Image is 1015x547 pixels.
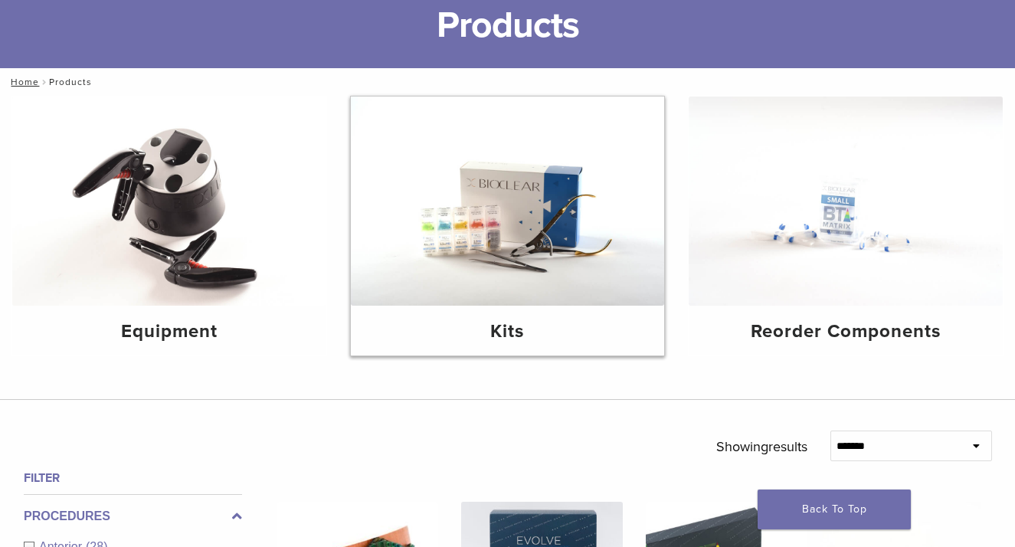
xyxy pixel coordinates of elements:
h4: Reorder Components [701,318,990,346]
label: Procedures [24,507,242,526]
img: Reorder Components [689,97,1003,306]
a: Kits [351,97,665,355]
h4: Equipment [25,318,314,346]
h4: Kits [363,318,653,346]
img: Kits [351,97,665,306]
a: Reorder Components [689,97,1003,355]
img: Equipment [12,97,326,306]
a: Home [6,77,39,87]
span: / [39,78,49,86]
a: Back To Top [758,490,911,529]
a: Equipment [12,97,326,355]
h4: Filter [24,469,242,487]
p: Showing results [716,431,807,463]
